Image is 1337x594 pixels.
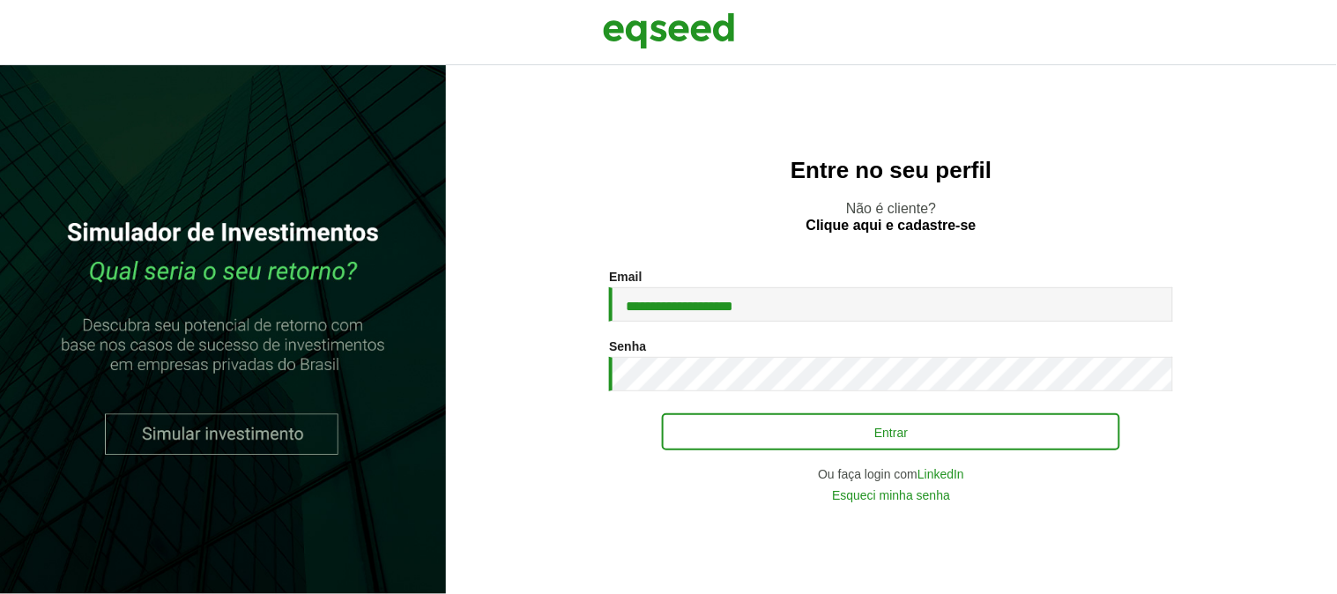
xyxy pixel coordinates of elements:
[609,271,642,283] label: Email
[609,340,646,353] label: Senha
[832,489,950,501] a: Esqueci minha senha
[662,413,1120,450] button: Entrar
[917,468,964,480] a: LinkedIn
[481,158,1302,183] h2: Entre no seu perfil
[806,219,977,233] a: Clique aqui e cadastre-se
[609,468,1173,480] div: Ou faça login com
[481,200,1302,234] p: Não é cliente?
[603,9,735,53] img: EqSeed Logo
